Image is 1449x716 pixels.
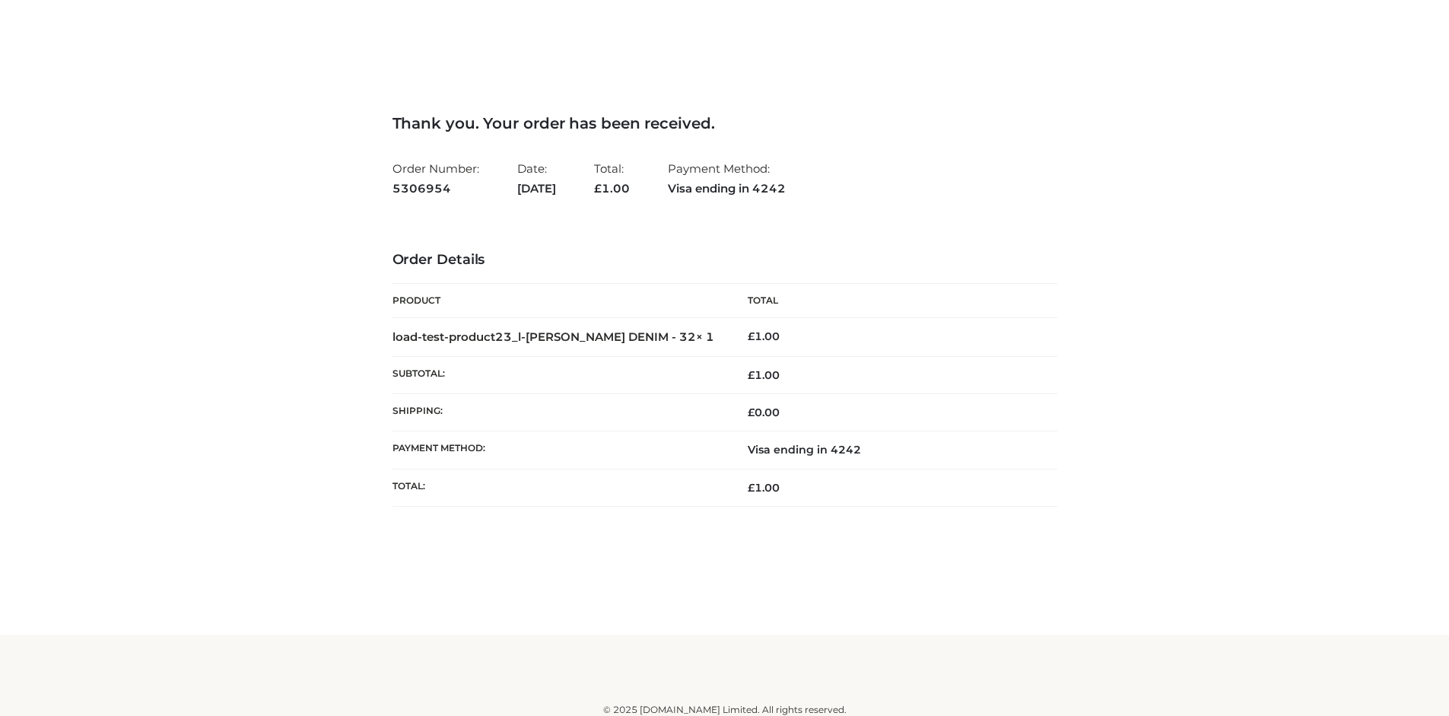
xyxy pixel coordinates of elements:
strong: × 1 [696,329,714,344]
h3: Order Details [392,252,1057,269]
bdi: 0.00 [748,406,780,419]
h3: Thank you. Your order has been received. [392,114,1057,132]
span: £ [748,368,755,382]
strong: load-test-product23_l-[PERSON_NAME] DENIM - 32 [392,329,714,344]
span: £ [748,329,755,343]
span: 1.00 [748,481,780,495]
th: Total [725,284,1057,318]
strong: [DATE] [517,179,556,199]
th: Shipping: [392,394,725,431]
th: Subtotal: [392,356,725,393]
td: Visa ending in 4242 [725,431,1057,469]
span: 1.00 [594,181,630,196]
li: Order Number: [392,155,479,202]
strong: 5306954 [392,179,479,199]
li: Payment Method: [668,155,786,202]
th: Product [392,284,725,318]
li: Date: [517,155,556,202]
th: Payment method: [392,431,725,469]
span: £ [748,481,755,495]
bdi: 1.00 [748,329,780,343]
span: £ [748,406,755,419]
strong: Visa ending in 4242 [668,179,786,199]
span: 1.00 [748,368,780,382]
li: Total: [594,155,630,202]
span: £ [594,181,602,196]
th: Total: [392,469,725,506]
